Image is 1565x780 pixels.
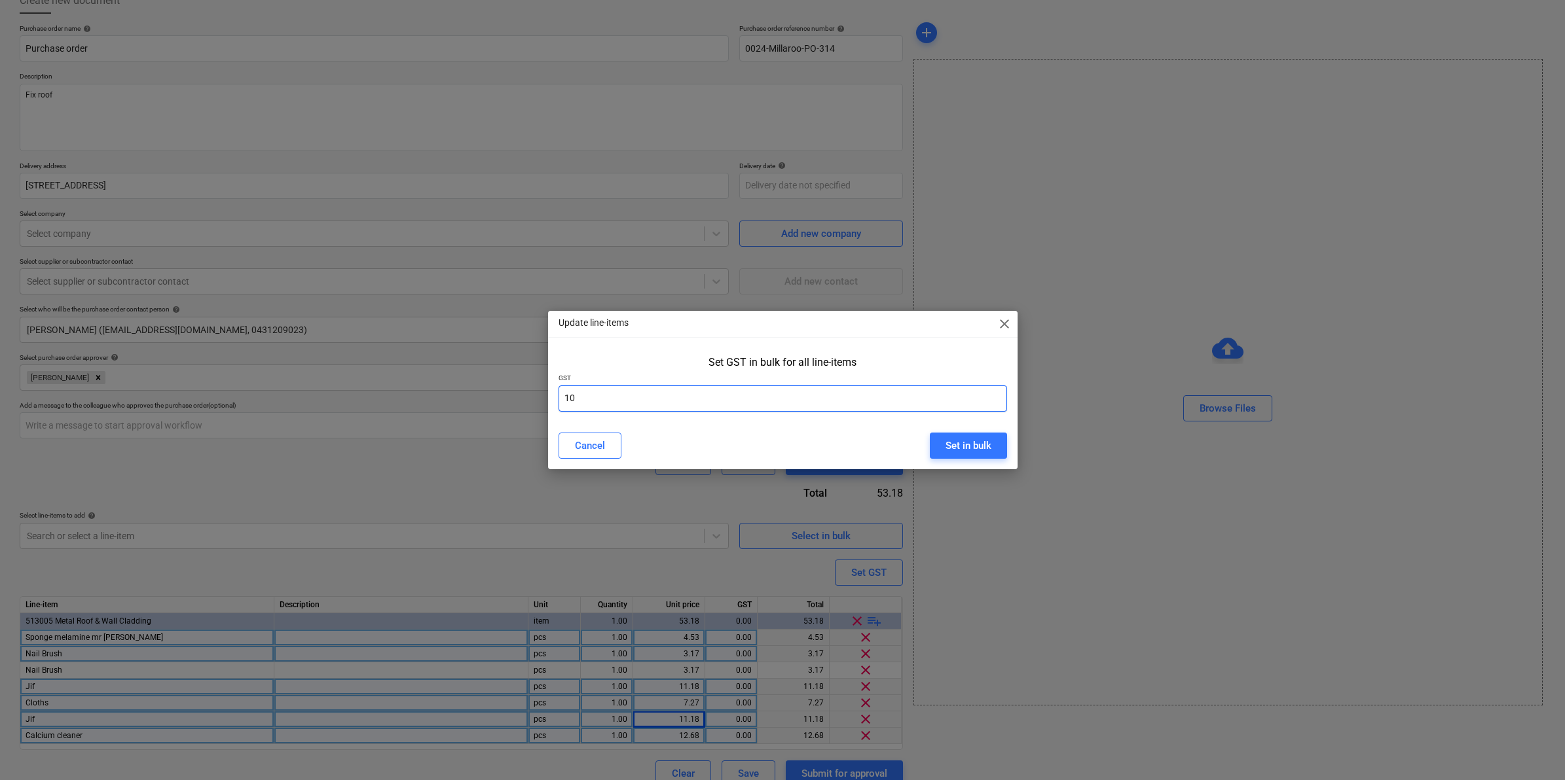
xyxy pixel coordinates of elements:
div: Set GST in bulk for all line-items [709,356,856,368]
p: GST [559,374,1007,385]
span: close [997,316,1012,332]
p: Update line-items [559,316,629,330]
button: Set in bulk [930,433,1007,459]
input: GST [559,385,1007,412]
div: Set in bulk [946,437,991,454]
div: Cancel [575,437,605,454]
button: Cancel [559,433,621,459]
